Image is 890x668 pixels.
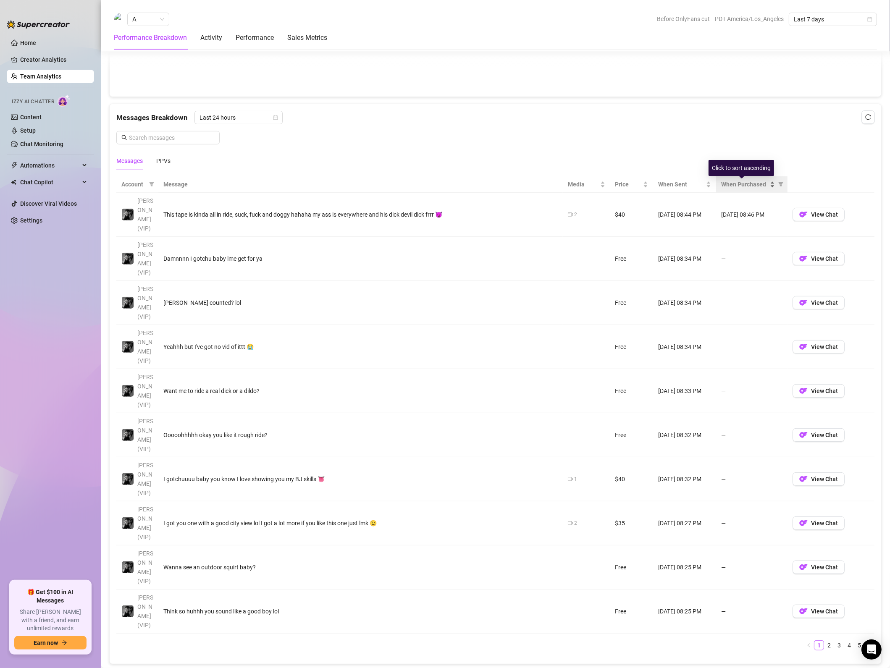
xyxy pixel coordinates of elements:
span: View Chat [811,476,838,482]
span: left [806,643,811,648]
div: This tape is kinda all in ride, suck, fuck and doggy hahaha my ass is everywhere and his dick dev... [163,210,558,219]
button: OFView Chat [793,340,845,354]
img: OF [799,431,808,439]
span: View Chat [811,608,838,615]
span: View Chat [811,299,838,306]
img: Kennedy (VIP) [122,605,134,617]
button: OFView Chat [793,252,845,265]
li: Previous Page [804,640,814,650]
div: Activity [200,33,222,43]
span: A [132,13,164,26]
a: OFView Chat [793,434,845,440]
span: View Chat [811,432,838,438]
button: Earn nowarrow-right [14,636,87,650]
a: 4 [845,641,854,650]
button: left [804,640,814,650]
td: [DATE] 08:27 PM [653,501,716,545]
div: Sales Metrics [287,33,327,43]
td: — [716,501,788,545]
div: Performance Breakdown [114,33,187,43]
div: I got you one with a good city view lol I got a lot more if you like this one just lmk 😉 [163,519,558,528]
span: View Chat [811,211,838,218]
div: Messages [116,156,143,165]
div: [PERSON_NAME] counted? lol [163,298,558,307]
span: Automations [20,159,80,172]
div: Open Intercom Messenger [861,639,882,660]
td: [DATE] 08:34 PM [653,325,716,369]
button: OFView Chat [793,384,845,398]
img: OF [799,210,808,219]
span: [PERSON_NAME] (VIP) [137,241,153,276]
span: [PERSON_NAME] (VIP) [137,550,153,584]
td: Free [610,589,653,634]
td: [DATE] 08:44 PM [653,193,716,237]
span: 🎁 Get $100 in AI Messages [14,588,87,605]
span: [PERSON_NAME] (VIP) [137,462,153,496]
span: Last 24 hours [200,111,278,124]
span: Price [615,180,641,189]
span: filter [147,178,156,191]
span: Before OnlyFans cut [657,13,710,25]
td: Free [610,545,653,589]
a: OFView Chat [793,301,845,308]
img: OF [799,475,808,483]
span: video-camera [568,212,573,217]
a: OFView Chat [793,257,845,264]
td: [DATE] 08:25 PM [653,545,716,589]
div: 2 [574,211,577,219]
span: reload [865,114,871,120]
img: OF [799,343,808,351]
span: [PERSON_NAME] (VIP) [137,197,153,232]
span: [PERSON_NAME] (VIP) [137,506,153,540]
div: I gotchuuuu baby you know I love showing you my BJ skills 👅 [163,474,558,484]
img: Kennedy (VIP) [122,297,134,309]
a: OFView Chat [793,478,845,485]
span: video-camera [568,477,573,482]
input: Search messages [129,133,215,142]
div: Think so huhhh you sound like a good boy lol [163,607,558,616]
li: 1 [814,640,824,650]
div: 1 [574,475,577,483]
li: 4 [844,640,854,650]
th: Message [158,176,563,193]
img: A [114,13,127,26]
td: [DATE] 08:46 PM [716,193,788,237]
div: Wanna see an outdoor squirt baby? [163,563,558,572]
div: Yeahhh but I've got no vid of ittt 😭 [163,342,558,351]
span: filter [149,182,154,187]
th: Media [563,176,610,193]
span: calendar [867,17,872,22]
img: OF [799,299,808,307]
span: [PERSON_NAME] (VIP) [137,374,153,408]
th: When Purchased [716,176,788,193]
td: [DATE] 08:25 PM [653,589,716,634]
a: Chat Monitoring [20,141,63,147]
span: Share [PERSON_NAME] with a friend, and earn unlimited rewards [14,608,87,633]
span: View Chat [811,255,838,262]
span: [PERSON_NAME] (VIP) [137,418,153,452]
div: Want me to ride a real dick or a dildo? [163,386,558,396]
span: search [121,135,127,141]
span: Chat Copilot [20,176,80,189]
a: OFView Chat [793,346,845,352]
button: OFView Chat [793,428,845,442]
td: — [716,325,788,369]
img: Kennedy (VIP) [122,385,134,397]
a: 2 [824,641,834,650]
td: — [716,237,788,281]
span: filter [778,182,783,187]
div: Performance [236,33,274,43]
button: OFView Chat [793,605,845,618]
div: PPVs [156,156,171,165]
div: Messages Breakdown [116,111,874,124]
th: Price [610,176,653,193]
img: OF [799,607,808,616]
span: thunderbolt [11,162,18,169]
span: PDT America/Los_Angeles [715,13,784,25]
span: Account [121,180,146,189]
a: Settings [20,217,42,224]
a: 5 [855,641,864,650]
td: [DATE] 08:33 PM [653,369,716,413]
img: OF [799,563,808,571]
td: — [716,413,788,457]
